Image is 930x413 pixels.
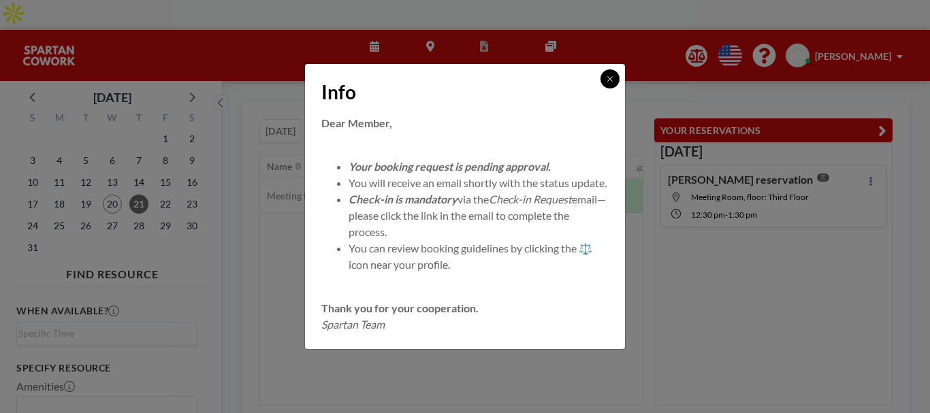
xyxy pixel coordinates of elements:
[321,301,479,314] strong: Thank you for your cooperation.
[349,240,609,273] li: You can review booking guidelines by clicking the ⚖️ icon near your profile.
[321,318,385,331] em: Spartan Team
[321,116,392,129] strong: Dear Member,
[321,80,356,104] span: Info
[349,193,458,205] em: Check-in is mandatory
[349,175,609,191] li: You will receive an email shortly with the status update.
[349,191,609,240] li: via the email—please click the link in the email to complete the process.
[489,193,572,205] em: Check-in Request
[349,160,551,173] em: Your booking request is pending approval.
